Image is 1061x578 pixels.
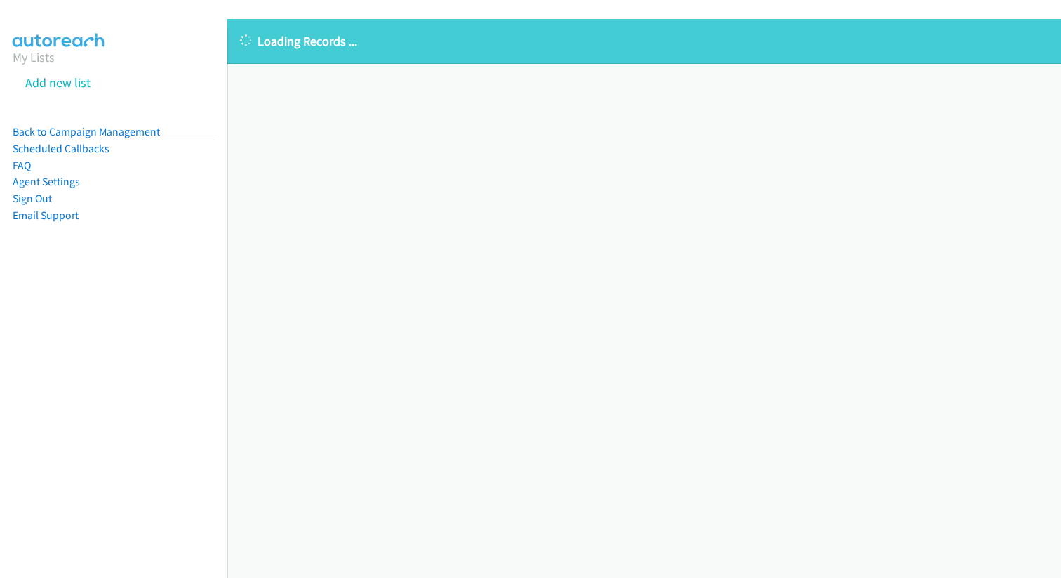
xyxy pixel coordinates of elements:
[13,209,79,222] a: Email Support
[13,142,109,155] a: Scheduled Callbacks
[13,159,31,172] a: FAQ
[13,175,80,188] a: Agent Settings
[13,192,52,205] a: Sign Out
[13,125,160,138] a: Back to Campaign Management
[13,49,55,65] a: My Lists
[25,74,91,91] a: Add new list
[240,32,1048,51] p: Loading Records ...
